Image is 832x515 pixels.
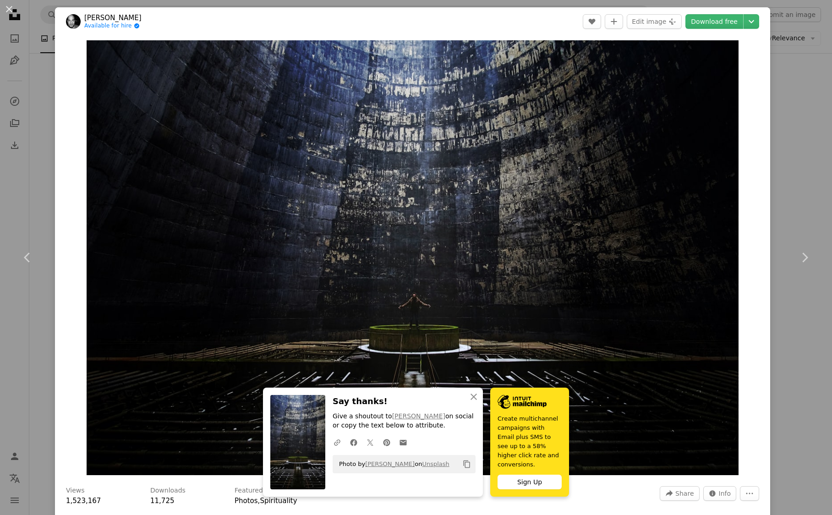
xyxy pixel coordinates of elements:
[66,486,85,495] h3: Views
[685,14,743,29] a: Download free
[660,486,699,501] button: Share this image
[490,388,569,497] a: Create multichannel campaigns with Email plus SMS to see up to a 58% higher click rate and conver...
[260,497,297,505] a: Spirituality
[87,40,739,475] img: a dark room with a bench in the middle of it
[583,14,601,29] button: Like
[777,214,832,301] a: Next
[333,395,476,408] h3: Say thanks!
[334,457,449,471] span: Photo by on
[498,395,547,409] img: file-1690386555781-336d1949dad1image
[66,497,101,505] span: 1,523,167
[740,486,759,501] button: More Actions
[365,460,415,467] a: [PERSON_NAME]
[459,456,475,472] button: Copy to clipboard
[333,412,476,430] p: Give a shoutout to on social or copy the text below to attribute.
[744,14,759,29] button: Choose download size
[605,14,623,29] button: Add to Collection
[87,40,739,475] button: Zoom in on this image
[84,13,142,22] a: [PERSON_NAME]
[703,486,737,501] button: Stats about this image
[258,497,260,505] span: ,
[150,486,186,495] h3: Downloads
[235,497,258,505] a: Photos
[498,414,562,469] span: Create multichannel campaigns with Email plus SMS to see up to a 58% higher click rate and conver...
[627,14,682,29] button: Edit image
[395,433,411,451] a: Share over email
[362,433,378,451] a: Share on Twitter
[66,14,81,29] img: Go to Zoltan Tasi's profile
[378,433,395,451] a: Share on Pinterest
[392,412,445,420] a: [PERSON_NAME]
[235,486,271,495] h3: Featured in
[150,497,175,505] span: 11,725
[345,433,362,451] a: Share on Facebook
[422,460,449,467] a: Unsplash
[675,487,694,500] span: Share
[498,475,562,489] div: Sign Up
[84,22,142,30] a: Available for hire
[719,487,731,500] span: Info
